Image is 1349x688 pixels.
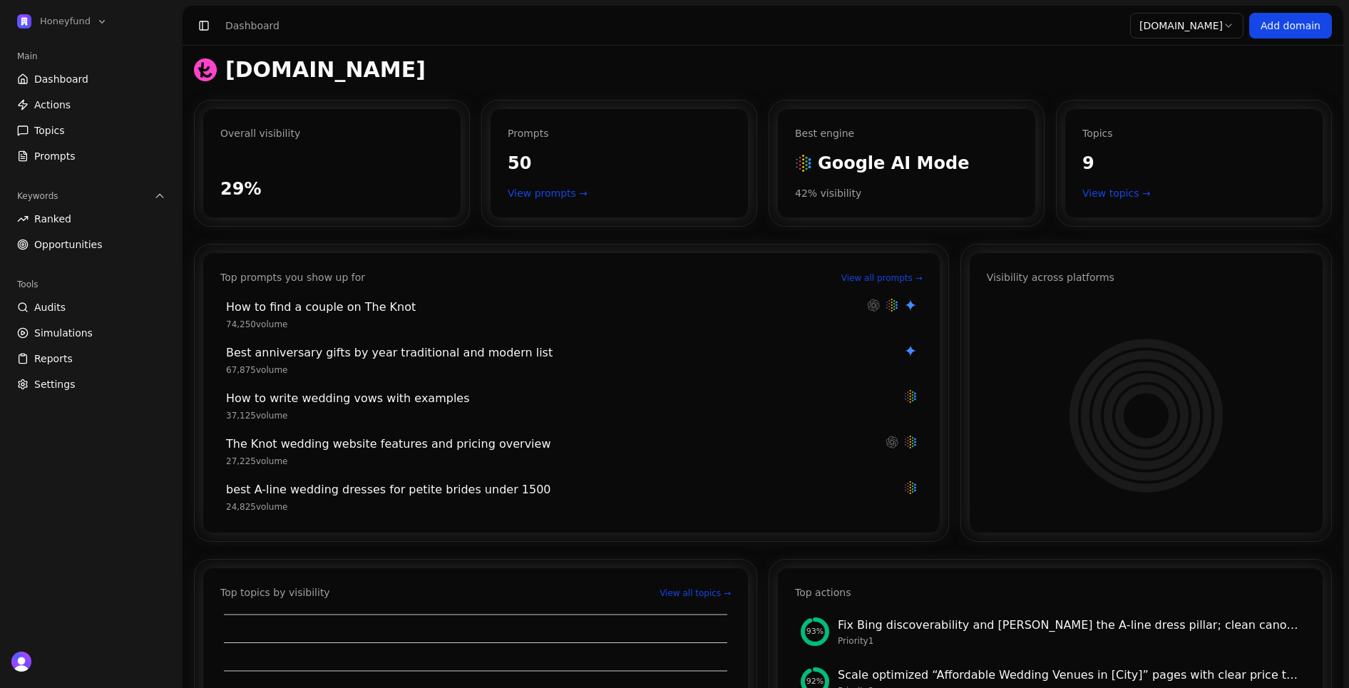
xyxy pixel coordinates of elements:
a: Add domain [1249,13,1332,38]
div: Best anniversary gifts by year traditional and modern list [226,344,896,361]
a: Best anniversary gifts by year traditional and modern list67,875volume [220,342,923,379]
img: theknot.com favicon [194,58,217,81]
div: Fix Bing discoverability and harden the A‑line dress pillar; clean canonicals and internal links [838,617,1300,634]
span: Dashboard [34,72,88,86]
a: View topics → [1082,186,1306,200]
a: How to find a couple on The Knot74,250volume [220,296,923,333]
span: Opportunities [34,237,103,252]
div: How to find a couple on The Knot [226,299,858,316]
div: Top topics by visibility [220,585,330,600]
div: Overall visibility [220,126,443,140]
div: Visibility across platforms [987,270,1114,284]
div: Best engine [795,126,1018,140]
span: Actions [34,98,71,112]
a: Prompts [11,145,171,168]
a: Opportunities [11,233,171,256]
a: Settings [11,373,171,396]
div: Priority 1 [838,635,1300,647]
span: 37,125 volume [226,410,287,421]
div: best A-line wedding dresses for petite brides under 1500 [226,481,896,498]
span: 92 % [806,676,824,688]
a: best A-line wedding dresses for petite brides under 150024,825volume [220,478,923,515]
div: Top actions [795,585,851,600]
button: Open user button [11,652,31,672]
div: Impact 93% [801,617,829,646]
span: 27,225 volume [226,456,287,467]
div: 42 % visibility [795,186,1018,200]
span: 67,875 volume [226,364,287,376]
a: View prompts → [508,186,731,200]
img: Honeyfund [17,14,31,29]
span: 74,250 volume [226,319,287,330]
div: Scale optimized “Affordable Wedding Venues in [City]” pages with clear price thresholds, answer b... [838,667,1300,684]
div: 29% [220,178,443,200]
div: Dashboard [225,19,279,33]
div: Main [11,45,171,68]
span: Ranked [34,212,71,226]
button: Open organization switcher [11,11,113,31]
a: Topics [11,119,171,142]
span: Topics [34,123,65,138]
a: Ranked [11,207,171,230]
a: Audits [11,296,171,319]
span: Google AI Mode [818,152,969,175]
span: Reports [34,351,73,366]
div: 50 [508,152,731,175]
span: Audits [34,300,66,314]
span: Prompts [34,149,76,163]
a: Reports [11,347,171,370]
span: Honeyfund [40,15,91,28]
div: 9 [1082,152,1306,175]
a: Impact 93%Fix Bing discoverability and [PERSON_NAME] the A‑line dress pillar; clean canonicals an... [795,611,1306,652]
a: Simulations [11,322,171,344]
div: Topics [1082,126,1306,140]
span: Simulations [34,326,93,340]
a: View all prompts → [841,272,923,284]
button: Keywords [11,185,171,207]
div: Tools [11,273,171,296]
img: 's logo [11,652,31,672]
a: Dashboard [11,68,171,91]
a: The Knot wedding website features and pricing overview27,225volume [220,433,923,470]
div: How to write wedding vows with examples [226,390,896,407]
div: Top prompts you show up for [220,270,365,284]
div: Prompts [508,126,731,140]
a: Actions [11,93,171,116]
h1: [DOMAIN_NAME] [225,57,426,83]
div: The Knot wedding website features and pricing overview [226,436,877,453]
span: 24,825 volume [226,501,287,513]
a: How to write wedding vows with examples37,125volume [220,387,923,424]
span: Settings [34,377,75,391]
span: 93 % [806,626,824,638]
a: View all topics → [660,587,731,599]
